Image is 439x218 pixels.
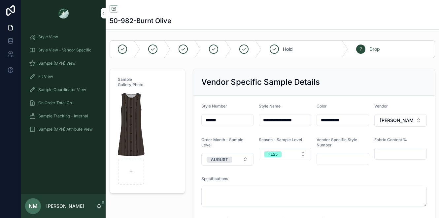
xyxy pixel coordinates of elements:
[58,8,69,18] img: App logo
[259,137,302,142] span: Season - Sample Level
[25,44,102,56] a: Style View - Vendor Specific
[201,176,228,181] span: Specifications
[38,87,86,92] span: Sample Coordinator View
[110,16,171,25] h1: 50-982-Burnt Olive
[201,137,243,147] span: Order Month - Sample Level
[374,114,427,127] button: Select Button
[374,104,388,109] span: Vendor
[380,117,413,124] span: [PERSON_NAME]
[38,113,88,119] span: Sample Tracking - Internal
[25,110,102,122] a: Sample Tracking - Internal
[201,104,227,109] span: Style Number
[259,104,281,109] span: Style Name
[259,148,311,160] button: Select Button
[38,61,76,66] span: Sample (MPN) View
[118,77,143,87] span: Sample Gallery Photo
[317,137,357,147] span: Vendor Specific Style Number
[118,93,145,156] img: image.png
[317,104,327,109] span: Color
[21,26,106,144] div: scrollable content
[360,47,362,52] span: 7
[38,34,58,40] span: Style View
[25,71,102,82] a: Fit View
[25,57,102,69] a: Sample (MPN) View
[38,74,53,79] span: Fit View
[38,100,72,106] span: On Order Total Co
[25,84,102,96] a: Sample Coordinator View
[38,47,91,53] span: Style View - Vendor Specific
[211,157,228,163] div: AUGUST
[283,46,293,52] span: Hold
[268,151,278,157] div: FL25
[29,202,38,210] span: NM
[25,123,102,135] a: Sample (MPN) Attribute View
[201,153,254,166] button: Select Button
[38,127,93,132] span: Sample (MPN) Attribute View
[374,137,407,142] span: Fabric Content %
[46,203,84,209] p: [PERSON_NAME]
[25,31,102,43] a: Style View
[369,46,380,52] span: Drop
[201,77,320,87] h2: Vendor Specific Sample Details
[25,97,102,109] a: On Order Total Co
